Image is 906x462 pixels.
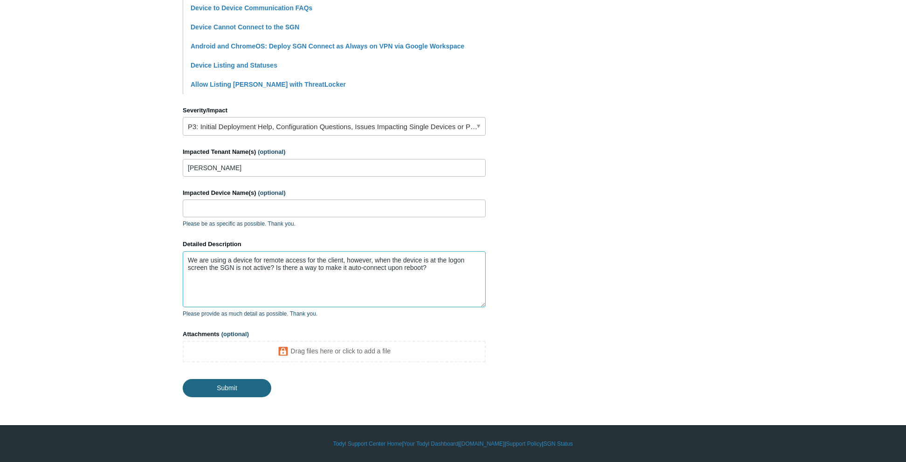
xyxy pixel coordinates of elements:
[404,440,458,448] a: Your Todyl Dashboard
[191,62,277,69] a: Device Listing and Statuses
[183,240,486,249] label: Detailed Description
[191,81,346,88] a: Allow Listing [PERSON_NAME] with ThreatLocker
[183,330,486,339] label: Attachments
[258,189,286,196] span: (optional)
[183,117,486,136] a: P3: Initial Deployment Help, Configuration Questions, Issues Impacting Single Devices or Past Out...
[191,42,464,50] a: Android and ChromeOS: Deploy SGN Connect as Always on VPN via Google Workspace
[191,4,312,12] a: Device to Device Communication FAQs
[183,106,486,115] label: Severity/Impact
[183,310,486,318] p: Please provide as much detail as possible. Thank you.
[333,440,402,448] a: Todyl Support Center Home
[191,23,299,31] a: Device Cannot Connect to the SGN
[221,331,249,338] span: (optional)
[183,440,723,448] div: | | | |
[258,148,285,155] span: (optional)
[183,220,486,228] p: Please be as specific as possible. Thank you.
[460,440,504,448] a: [DOMAIN_NAME]
[183,379,271,397] input: Submit
[506,440,542,448] a: Support Policy
[183,147,486,157] label: Impacted Tenant Name(s)
[543,440,573,448] a: SGN Status
[183,188,486,198] label: Impacted Device Name(s)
